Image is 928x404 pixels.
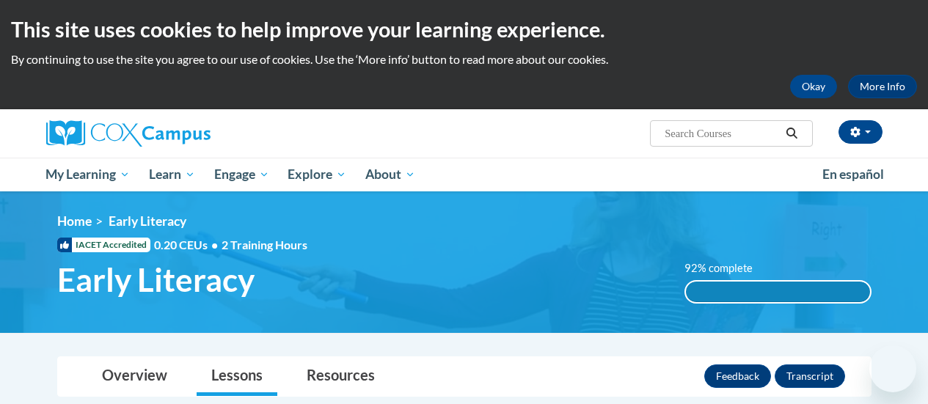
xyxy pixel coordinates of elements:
[704,364,771,388] button: Feedback
[292,357,390,396] a: Resources
[869,345,916,392] iframe: Button to launch messaging window
[356,158,425,191] a: About
[848,75,917,98] a: More Info
[790,75,837,98] button: Okay
[57,213,92,229] a: Home
[139,158,205,191] a: Learn
[822,166,884,182] span: En español
[149,166,195,183] span: Learn
[222,238,307,251] span: 2 Training Hours
[11,15,917,44] h2: This site uses cookies to help improve your learning experience.
[205,158,279,191] a: Engage
[11,51,917,67] p: By continuing to use the site you agree to our use of cookies. Use the ‘More info’ button to read...
[288,166,346,183] span: Explore
[109,213,186,229] span: Early Literacy
[686,282,870,302] div: 100%
[781,125,803,142] button: Search
[57,260,255,299] span: Early Literacy
[45,166,130,183] span: My Learning
[278,158,356,191] a: Explore
[211,238,218,251] span: •
[37,158,140,191] a: My Learning
[684,260,769,276] label: 92% complete
[214,166,269,183] span: Engage
[365,166,415,183] span: About
[35,158,894,191] div: Main menu
[775,364,845,388] button: Transcript
[197,357,277,396] a: Lessons
[663,125,781,142] input: Search Courses
[813,159,894,190] a: En español
[57,238,150,252] span: IACET Accredited
[839,120,883,144] button: Account Settings
[46,120,310,147] a: Cox Campus
[154,237,222,253] span: 0.20 CEUs
[46,120,211,147] img: Cox Campus
[87,357,182,396] a: Overview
